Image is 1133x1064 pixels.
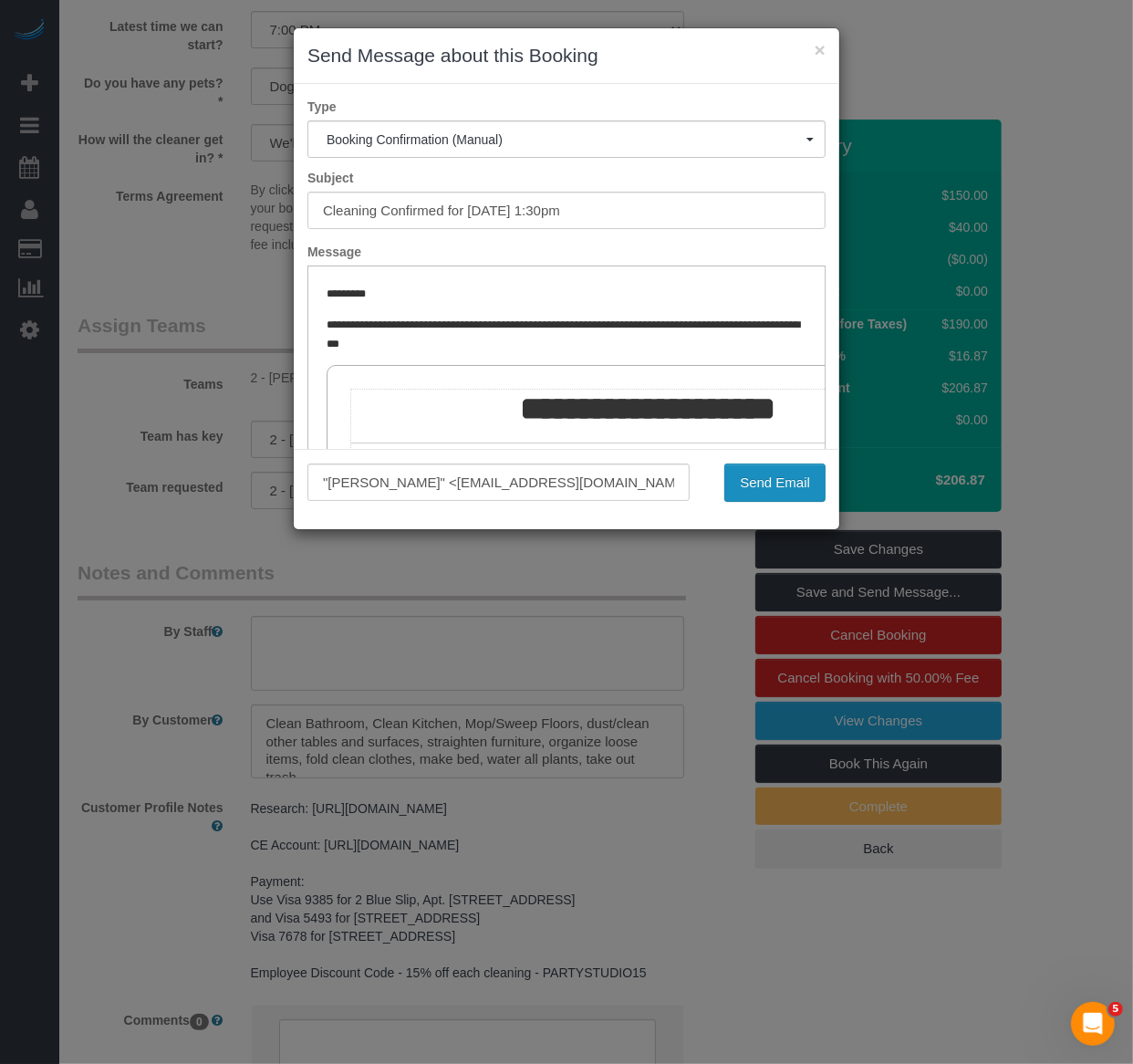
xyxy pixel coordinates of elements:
label: Message [294,243,839,261]
span: 5 [1108,1002,1123,1017]
iframe: Intercom live chat [1071,1002,1115,1046]
h3: Send Message about this Booking [307,42,826,69]
button: Booking Confirmation (Manual) [307,120,826,158]
iframe: Rich Text Editor, editor1 [308,266,825,551]
label: Type [294,98,839,116]
span: Booking Confirmation (Manual) [327,132,806,147]
button: × [815,40,826,59]
input: Subject [307,192,826,229]
button: Send Email [724,464,826,502]
label: Subject [294,169,839,187]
